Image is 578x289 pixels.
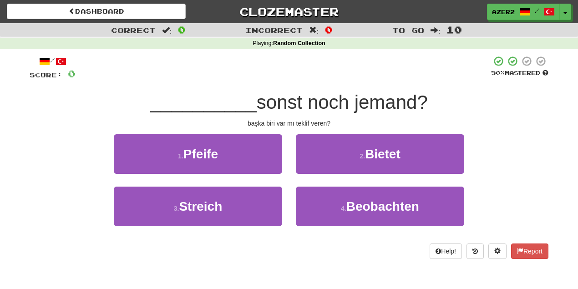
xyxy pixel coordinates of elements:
[446,24,462,35] span: 10
[341,205,346,212] small: 4 .
[179,199,222,213] span: Streich
[30,56,76,67] div: /
[7,4,186,19] a: Dashboard
[114,187,282,226] button: 3.Streich
[199,4,378,20] a: Clozemaster
[174,205,179,212] small: 3 .
[296,134,464,174] button: 2.Bietet
[325,24,333,35] span: 0
[183,147,218,161] span: Pfeife
[491,69,548,77] div: Mastered
[30,119,548,128] div: başka biri var mı teklif veren?
[487,4,560,20] a: azer2 /
[431,26,441,34] span: :
[245,25,303,35] span: Incorrect
[365,147,401,161] span: Bietet
[68,68,76,79] span: 0
[257,91,428,113] span: sonst noch jemand?
[273,40,325,46] strong: Random Collection
[111,25,156,35] span: Correct
[114,134,282,174] button: 1.Pfeife
[162,26,172,34] span: :
[430,243,462,259] button: Help!
[492,8,515,16] span: azer2
[491,69,505,76] span: 50 %
[360,152,365,160] small: 2 .
[30,71,62,79] span: Score:
[296,187,464,226] button: 4.Beobachten
[535,7,539,14] span: /
[309,26,319,34] span: :
[178,24,186,35] span: 0
[150,91,257,113] span: __________
[346,199,419,213] span: Beobachten
[178,152,183,160] small: 1 .
[392,25,424,35] span: To go
[466,243,484,259] button: Round history (alt+y)
[511,243,548,259] button: Report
